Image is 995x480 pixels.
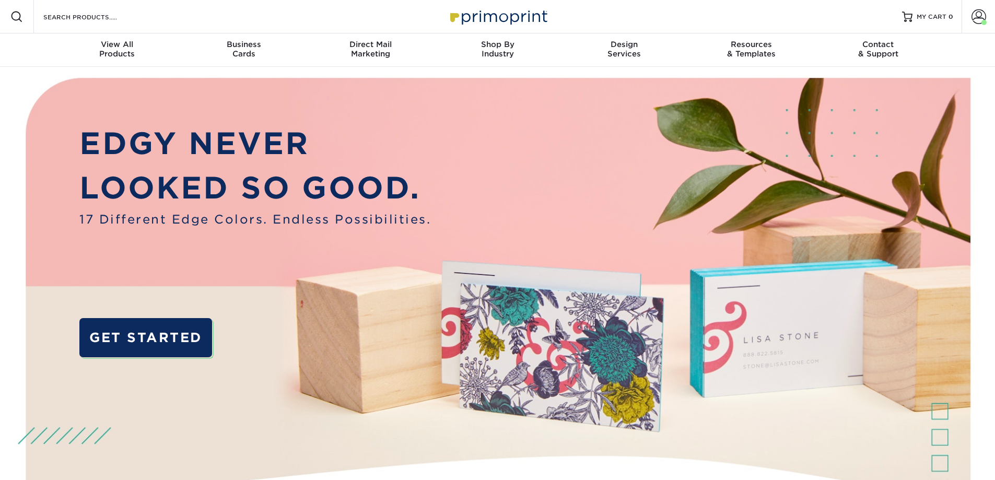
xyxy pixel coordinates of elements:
[79,166,431,210] p: LOOKED SO GOOD.
[42,10,144,23] input: SEARCH PRODUCTS.....
[434,40,561,58] div: Industry
[561,33,688,67] a: DesignServices
[79,210,431,228] span: 17 Different Edge Colors. Endless Possibilities.
[688,33,815,67] a: Resources& Templates
[917,13,946,21] span: MY CART
[180,40,307,49] span: Business
[446,5,550,28] img: Primoprint
[54,40,181,49] span: View All
[688,40,815,58] div: & Templates
[54,40,181,58] div: Products
[688,40,815,49] span: Resources
[54,33,181,67] a: View AllProducts
[79,121,431,166] p: EDGY NEVER
[815,40,942,49] span: Contact
[561,40,688,58] div: Services
[949,13,953,20] span: 0
[434,33,561,67] a: Shop ByIndustry
[434,40,561,49] span: Shop By
[307,40,434,58] div: Marketing
[180,40,307,58] div: Cards
[307,40,434,49] span: Direct Mail
[815,33,942,67] a: Contact& Support
[180,33,307,67] a: BusinessCards
[307,33,434,67] a: Direct MailMarketing
[561,40,688,49] span: Design
[815,40,942,58] div: & Support
[79,318,212,357] a: GET STARTED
